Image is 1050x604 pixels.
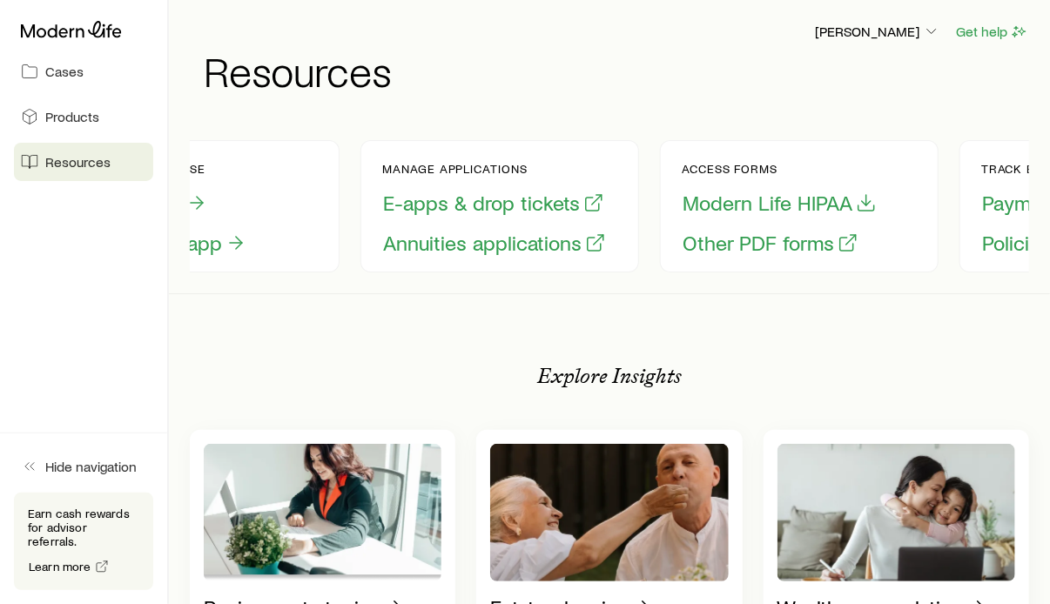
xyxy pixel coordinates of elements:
span: Hide navigation [45,458,137,475]
button: Get help [955,22,1029,42]
img: Wealth accumulation [777,444,1015,581]
a: Resources [14,143,153,181]
span: Resources [45,153,111,171]
p: [PERSON_NAME] [815,23,940,40]
span: Products [45,108,99,125]
button: Annuities applications [382,230,607,257]
button: E-apps & drop tickets [382,190,605,217]
p: Earn cash rewards for advisor referrals. [28,507,139,548]
h1: Resources [204,50,1029,91]
a: Products [14,97,153,136]
div: Earn cash rewards for advisor referrals.Learn more [14,493,153,590]
p: Explore Insights [537,364,682,388]
button: [PERSON_NAME] [814,22,941,43]
button: Hide navigation [14,447,153,486]
button: Modern Life HIPAA [682,190,878,217]
span: Cases [45,63,84,80]
a: Cases [14,52,153,91]
img: Business strategies [204,444,441,581]
button: Other PDF forms [682,230,859,257]
span: Learn more [29,560,91,573]
p: Manage applications [382,162,607,176]
p: Access forms [682,162,878,176]
img: Estate planning [490,444,728,581]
